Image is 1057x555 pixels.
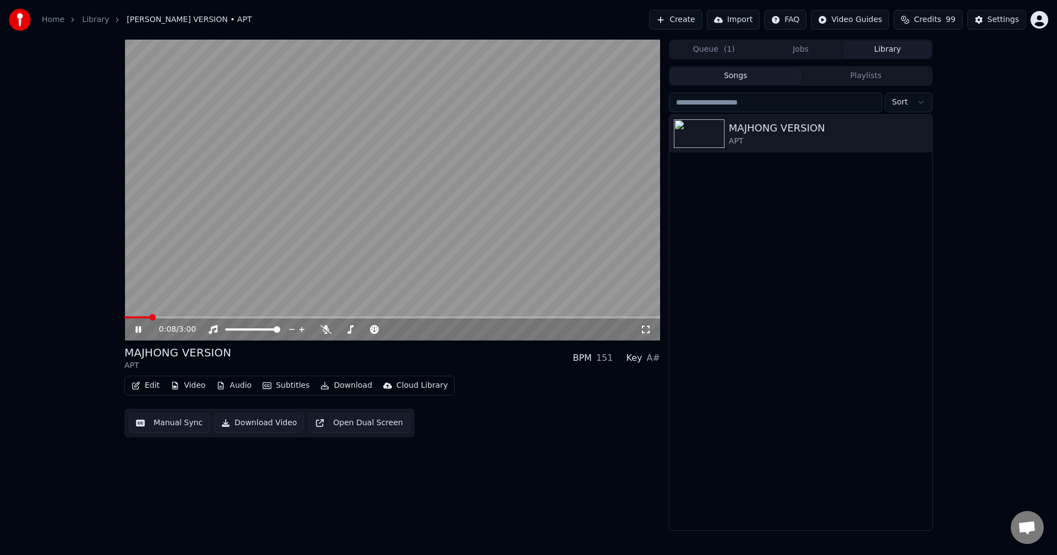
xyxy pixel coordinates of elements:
[946,14,956,25] span: 99
[811,10,889,30] button: Video Guides
[129,413,210,433] button: Manual Sync
[9,9,31,31] img: youka
[42,14,252,25] nav: breadcrumb
[764,10,807,30] button: FAQ
[127,378,164,393] button: Edit
[893,10,962,30] button: Credits99
[396,380,448,391] div: Cloud Library
[316,378,377,393] button: Download
[124,345,231,360] div: MAJHONG VERSION
[159,324,176,335] span: 0:08
[258,378,314,393] button: Subtitles
[159,324,186,335] div: /
[724,44,735,55] span: ( 1 )
[166,378,210,393] button: Video
[914,14,941,25] span: Credits
[892,97,908,108] span: Sort
[82,14,109,25] a: Library
[214,413,304,433] button: Download Video
[573,351,591,365] div: BPM
[124,360,231,371] div: APT
[127,14,252,25] span: [PERSON_NAME] VERSION • APT
[729,136,928,147] div: APT
[1011,511,1044,544] a: Open chat
[988,14,1019,25] div: Settings
[308,413,410,433] button: Open Dual Screen
[596,351,613,365] div: 151
[42,14,64,25] a: Home
[758,42,844,58] button: Jobs
[707,10,760,30] button: Import
[212,378,256,393] button: Audio
[626,351,642,365] div: Key
[649,10,702,30] button: Create
[800,68,931,84] button: Playlists
[967,10,1026,30] button: Settings
[671,68,801,84] button: Songs
[646,351,660,365] div: A#
[729,120,928,136] div: MAJHONG VERSION
[671,42,758,58] button: Queue
[179,324,196,335] span: 3:00
[844,42,931,58] button: Library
